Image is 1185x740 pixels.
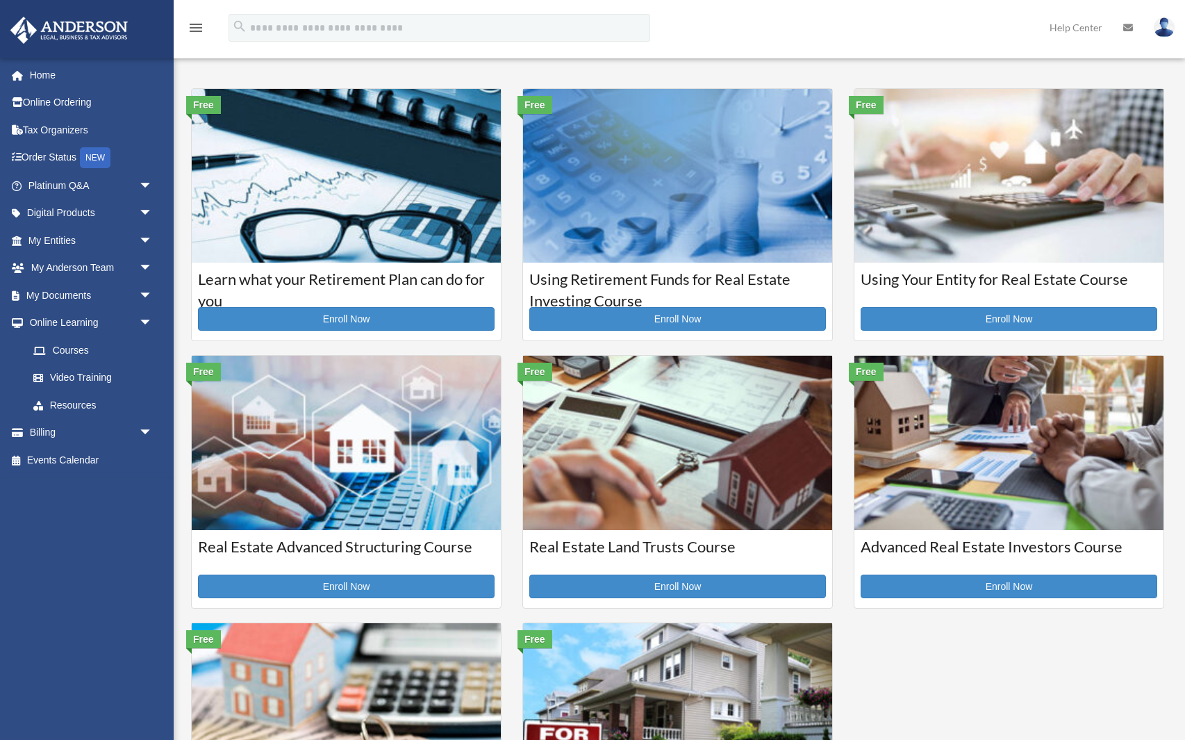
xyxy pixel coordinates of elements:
[10,199,174,227] a: Digital Productsarrow_drop_down
[10,419,174,447] a: Billingarrow_drop_down
[10,116,174,144] a: Tax Organizers
[198,269,495,304] h3: Learn what your Retirement Plan can do for you
[517,630,552,648] div: Free
[10,281,174,309] a: My Documentsarrow_drop_down
[19,364,174,392] a: Video Training
[139,281,167,310] span: arrow_drop_down
[529,536,826,571] h3: Real Estate Land Trusts Course
[186,630,221,648] div: Free
[198,536,495,571] h3: Real Estate Advanced Structuring Course
[10,61,174,89] a: Home
[861,269,1157,304] h3: Using Your Entity for Real Estate Course
[80,147,110,168] div: NEW
[198,307,495,331] a: Enroll Now
[6,17,132,44] img: Anderson Advisors Platinum Portal
[861,575,1157,598] a: Enroll Now
[529,307,826,331] a: Enroll Now
[529,575,826,598] a: Enroll Now
[849,363,884,381] div: Free
[10,172,174,199] a: Platinum Q&Aarrow_drop_down
[19,336,167,364] a: Courses
[139,227,167,255] span: arrow_drop_down
[10,254,174,282] a: My Anderson Teamarrow_drop_down
[861,307,1157,331] a: Enroll Now
[849,96,884,114] div: Free
[139,172,167,200] span: arrow_drop_down
[186,96,221,114] div: Free
[529,269,826,304] h3: Using Retirement Funds for Real Estate Investing Course
[198,575,495,598] a: Enroll Now
[139,199,167,228] span: arrow_drop_down
[517,96,552,114] div: Free
[10,446,174,474] a: Events Calendar
[186,363,221,381] div: Free
[10,309,174,337] a: Online Learningarrow_drop_down
[19,391,174,419] a: Resources
[861,536,1157,571] h3: Advanced Real Estate Investors Course
[139,309,167,338] span: arrow_drop_down
[139,419,167,447] span: arrow_drop_down
[188,24,204,36] a: menu
[10,227,174,254] a: My Entitiesarrow_drop_down
[517,363,552,381] div: Free
[10,89,174,117] a: Online Ordering
[188,19,204,36] i: menu
[232,19,247,34] i: search
[1154,17,1175,38] img: User Pic
[139,254,167,283] span: arrow_drop_down
[10,144,174,172] a: Order StatusNEW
